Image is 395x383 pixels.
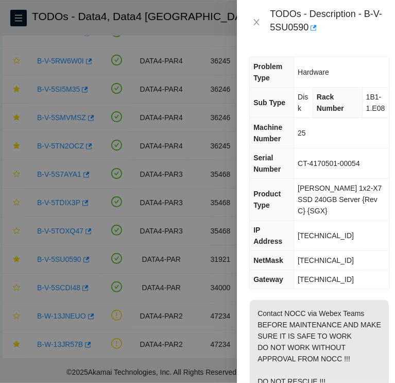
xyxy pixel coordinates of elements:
[253,98,285,107] span: Sub Type
[298,275,354,284] span: [TECHNICAL_ID]
[253,154,281,173] span: Serial Number
[317,93,344,112] span: Rack Number
[249,18,264,27] button: Close
[253,62,282,82] span: Problem Type
[253,256,283,264] span: NetMask
[366,93,385,112] span: 1B1-1.E08
[252,18,261,26] span: close
[298,184,382,215] span: [PERSON_NAME] 1x2-X7 SSD 240GB Server {Rev C} {SGX}
[298,159,360,168] span: CT-4170501-00054
[298,68,329,76] span: Hardware
[253,275,283,284] span: Gateway
[270,8,383,36] div: TODOs - Description - B-V-5SU0590
[253,226,282,245] span: IP Address
[253,190,281,209] span: Product Type
[298,93,308,112] span: Disk
[298,129,306,137] span: 25
[253,123,282,143] span: Machine Number
[298,256,354,264] span: [TECHNICAL_ID]
[298,231,354,240] span: [TECHNICAL_ID]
